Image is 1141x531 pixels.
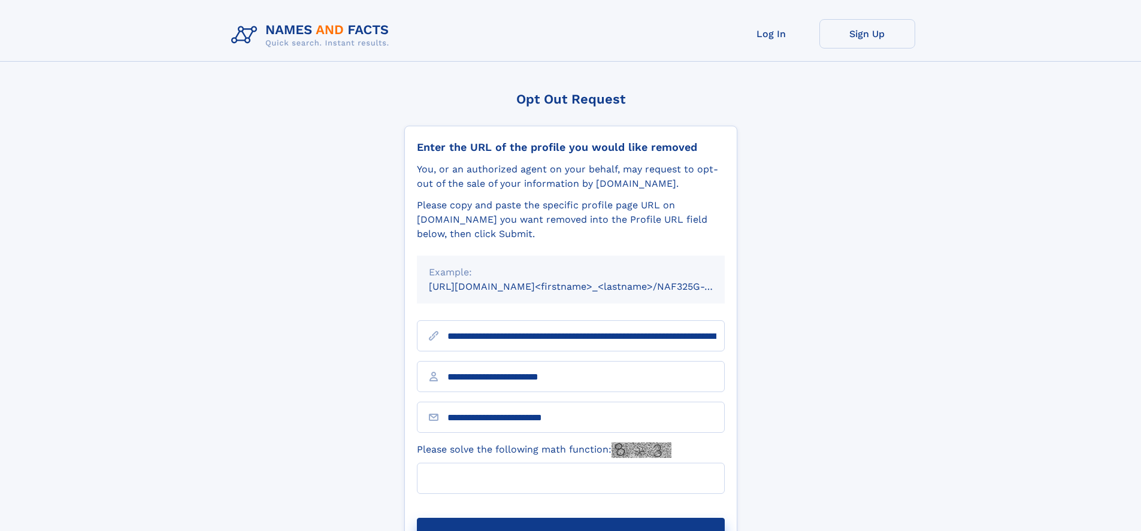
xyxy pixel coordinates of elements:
a: Sign Up [819,19,915,48]
div: Opt Out Request [404,92,737,107]
div: Please copy and paste the specific profile page URL on [DOMAIN_NAME] you want removed into the Pr... [417,198,725,241]
label: Please solve the following math function: [417,442,671,458]
div: You, or an authorized agent on your behalf, may request to opt-out of the sale of your informatio... [417,162,725,191]
div: Enter the URL of the profile you would like removed [417,141,725,154]
small: [URL][DOMAIN_NAME]<firstname>_<lastname>/NAF325G-xxxxxxxx [429,281,747,292]
div: Example: [429,265,713,280]
a: Log In [724,19,819,48]
img: Logo Names and Facts [226,19,399,51]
